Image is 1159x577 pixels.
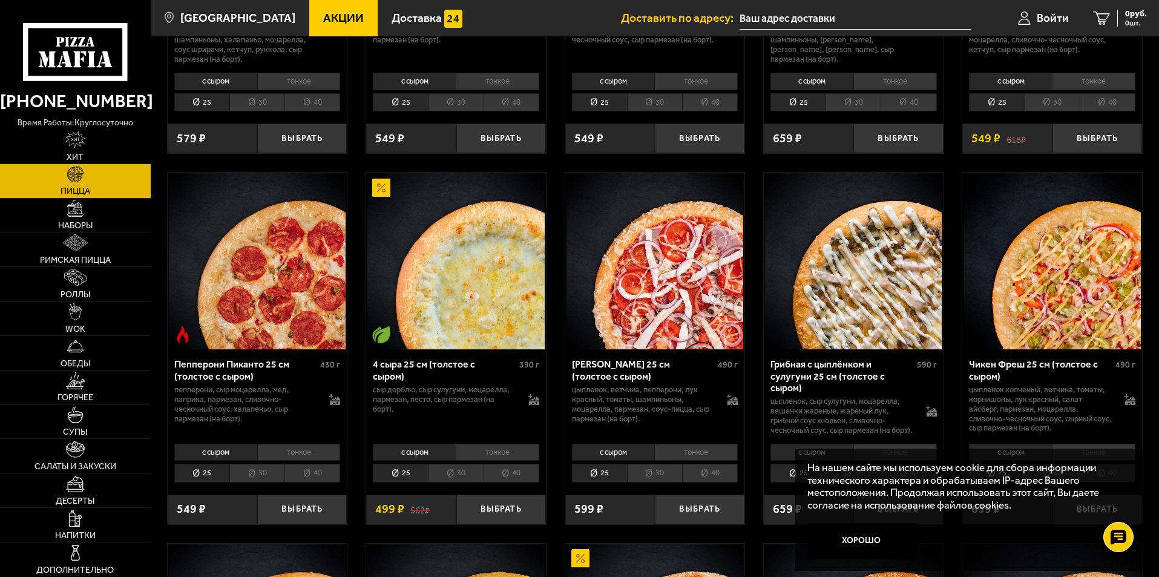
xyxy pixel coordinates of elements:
span: 490 г [718,360,738,370]
span: Акции [323,12,364,24]
li: 25 [572,93,627,112]
li: с сыром [572,444,655,461]
li: тонкое [654,444,738,461]
li: тонкое [853,444,937,461]
li: 30 [428,93,483,112]
span: Пицца [61,187,90,196]
p: цыпленок, сыр сулугуни, моцарелла, вешенки жареные, жареный лук, грибной соус Жюльен, сливочно-че... [770,397,914,435]
li: тонкое [257,444,341,461]
img: Акционный [372,179,390,197]
span: Супы [63,428,87,437]
span: 590 г [917,360,937,370]
span: Наборы [58,222,93,230]
button: Выбрать [853,124,943,153]
li: тонкое [654,73,738,90]
li: с сыром [174,444,257,461]
button: Выбрать [257,124,347,153]
li: 30 [229,93,284,112]
span: Салаты и закуски [34,463,116,471]
img: Вегетарианское блюдо [372,326,390,344]
li: с сыром [373,73,456,90]
span: 549 ₽ [574,133,603,145]
img: 4 сыра 25 см (толстое с сыром) [367,173,544,349]
li: 30 [627,464,682,483]
span: Десерты [56,497,94,506]
p: цыпленок, ветчина, пепперони, лук красный, томаты, шампиньоны, моцарелла, пармезан, соус-пицца, с... [572,385,715,424]
li: 40 [484,464,539,483]
a: Чикен Фреш 25 см (толстое с сыром) [962,173,1142,349]
span: 659 ₽ [773,133,802,145]
li: 30 [428,464,483,483]
li: с сыром [174,73,257,90]
img: Чикен Фреш 25 см (толстое с сыром) [964,173,1141,349]
span: 390 г [519,360,539,370]
s: 618 ₽ [1006,133,1026,145]
li: 30 [826,93,881,112]
img: Пепперони Пиканто 25 см (толстое с сыром) [169,173,346,349]
button: Выбрать [456,495,546,524]
span: Войти [1037,12,1069,24]
li: 25 [373,93,428,112]
li: 40 [682,464,738,483]
span: Римская пицца [40,256,111,265]
li: 30 [1025,93,1080,112]
img: 15daf4d41897b9f0e9f617042186c801.svg [444,10,462,28]
span: Обеды [61,360,90,368]
li: 25 [572,464,627,483]
li: с сыром [373,444,456,461]
span: Роллы [61,291,90,299]
p: сыр дорблю, сыр сулугуни, моцарелла, пармезан, песто, сыр пармезан (на борт). [373,385,516,414]
div: Грибная с цыплёнком и сулугуни 25 см (толстое с сыром) [770,358,914,393]
li: тонкое [853,73,937,90]
span: Горячее [57,394,93,402]
li: 25 [373,464,428,483]
li: 40 [1080,93,1135,112]
li: с сыром [969,444,1052,461]
li: с сыром [969,73,1052,90]
li: 40 [484,93,539,112]
div: [PERSON_NAME] 25 см (толстое с сыром) [572,358,715,381]
button: Выбрать [456,124,546,153]
img: Острое блюдо [174,326,192,344]
li: с сыром [572,73,655,90]
li: 40 [284,464,340,483]
span: Доставить по адресу: [621,12,740,24]
a: Острое блюдоПепперони Пиканто 25 см (толстое с сыром) [168,173,347,349]
li: 25 [969,93,1024,112]
li: тонкое [456,444,539,461]
button: Выбрать [257,495,347,524]
li: тонкое [1052,73,1135,90]
span: 549 ₽ [177,503,206,515]
span: 549 ₽ [971,133,1000,145]
li: 25 [174,464,229,483]
span: 599 ₽ [574,503,603,515]
button: Хорошо [807,523,916,559]
li: 40 [881,93,936,112]
div: Чикен Фреш 25 см (толстое с сыром) [969,358,1112,381]
li: 25 [770,93,826,112]
p: На нашем сайте мы используем cookie для сбора информации технического характера и обрабатываем IP... [807,461,1124,512]
span: 659 ₽ [773,503,802,515]
li: тонкое [456,73,539,90]
span: 430 г [320,360,340,370]
li: 30 [229,464,284,483]
span: Доставка [392,12,442,24]
span: Хит [67,153,84,162]
span: 549 ₽ [375,133,404,145]
p: колбаски Охотничьи, пепперони, паприка маринованная, лук красный, шампиньоны, халапеньо, моцарелл... [174,16,318,65]
s: 562 ₽ [410,503,430,515]
li: с сыром [770,444,853,461]
a: Грибная с цыплёнком и сулугуни 25 см (толстое с сыром) [764,173,944,349]
button: Выбрать [1052,124,1142,153]
li: 25 [770,464,826,483]
span: 490 г [1115,360,1135,370]
li: 40 [284,93,340,112]
li: тонкое [257,73,341,90]
input: Ваш адрес доставки [740,7,971,30]
p: цыпленок копченый, ветчина, томаты, корнишоны, лук красный, салат айсберг, пармезан, моцарелла, с... [969,385,1112,434]
span: 499 ₽ [375,503,404,515]
span: [GEOGRAPHIC_DATA] [180,12,295,24]
img: Акционный [571,549,589,567]
li: тонкое [1052,444,1135,461]
li: 30 [627,93,682,112]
